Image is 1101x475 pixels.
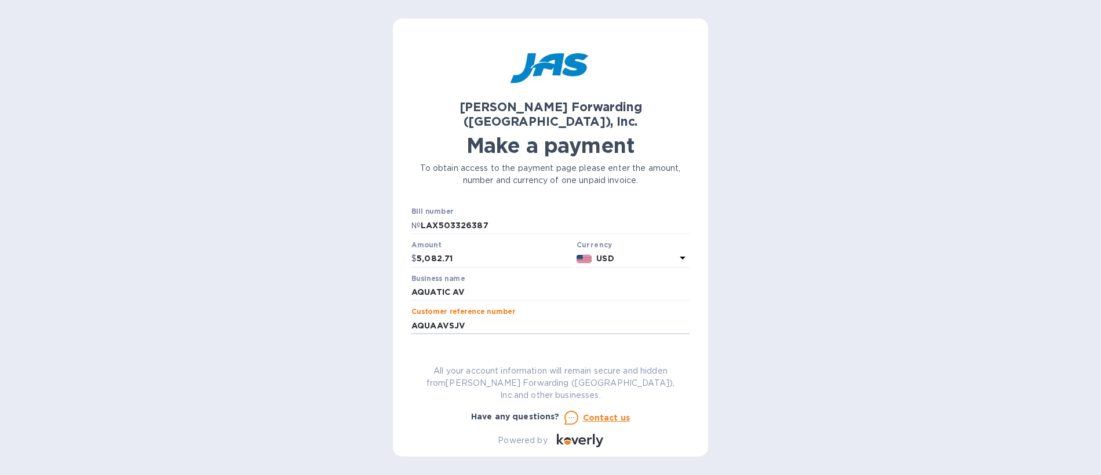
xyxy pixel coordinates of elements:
p: To obtain access to the payment page please enter the amount, number and currency of one unpaid i... [411,162,690,187]
b: Currency [577,240,613,249]
h1: Make a payment [411,133,690,158]
b: USD [596,254,614,263]
p: № [411,220,421,232]
img: USD [577,255,592,263]
p: $ [411,253,417,265]
b: Have any questions? [471,412,560,421]
u: Contact us [583,413,630,422]
input: Enter customer reference number [411,317,690,334]
input: Enter business name [411,284,690,301]
input: Enter bill number [421,217,690,234]
label: Customer reference number [411,309,515,316]
input: 0.00 [417,250,572,268]
label: Amount [411,242,441,249]
label: Business name [411,275,465,282]
p: All your account information will remain secure and hidden from [PERSON_NAME] Forwarding ([GEOGRA... [411,365,690,401]
p: Powered by [498,434,547,447]
label: Bill number [411,209,453,215]
b: [PERSON_NAME] Forwarding ([GEOGRAPHIC_DATA]), Inc. [460,100,642,129]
